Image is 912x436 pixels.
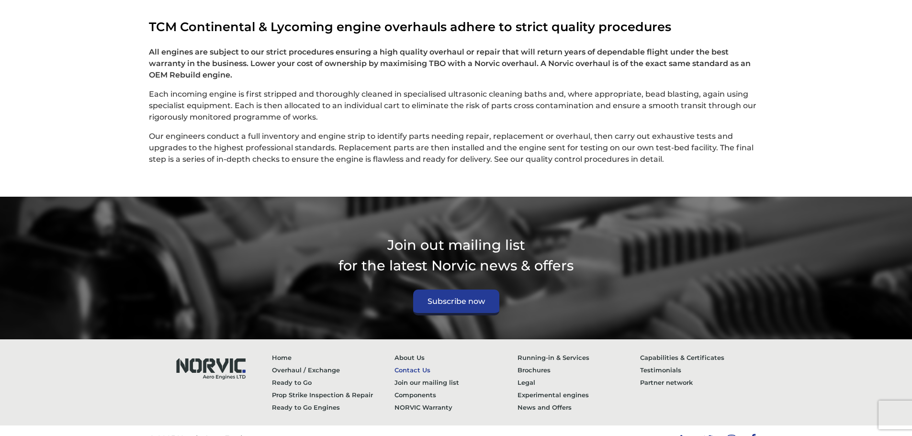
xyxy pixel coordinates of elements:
a: Prop Strike Inspection & Repair [272,389,395,401]
p: Our engineers conduct a full inventory and engine strip to identify parts needing repair, replace... [149,131,763,165]
p: Each incoming engine is first stripped and thoroughly cleaned in specialised ultrasonic cleaning ... [149,89,763,123]
a: Join our mailing list [394,376,518,389]
strong: All engines are subject to our strict procedures ensuring a high quality overhaul or repair that ... [149,47,751,79]
a: Running-in & Services [518,351,641,364]
a: Experimental engines [518,389,641,401]
a: News and Offers [518,401,641,414]
a: Components [394,389,518,401]
a: Partner network [640,376,763,389]
a: Subscribe now [413,290,499,315]
a: Ready to Go Engines [272,401,395,414]
a: Home [272,351,395,364]
a: Brochures [518,364,641,376]
a: About Us [394,351,518,364]
a: Capabilities & Certificates [640,351,763,364]
span: TCM Continental & Lycoming engine overhauls adhere to strict quality procedures [149,19,671,34]
a: NORVIC Warranty [394,401,518,414]
p: Join out mailing list for the latest Norvic news & offers [149,235,763,276]
a: Overhaul / Exchange [272,364,395,376]
img: Norvic Aero Engines logo [167,351,253,384]
a: Testimonials [640,364,763,376]
a: Contact Us [394,364,518,376]
a: Legal [518,376,641,389]
a: Ready to Go [272,376,395,389]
